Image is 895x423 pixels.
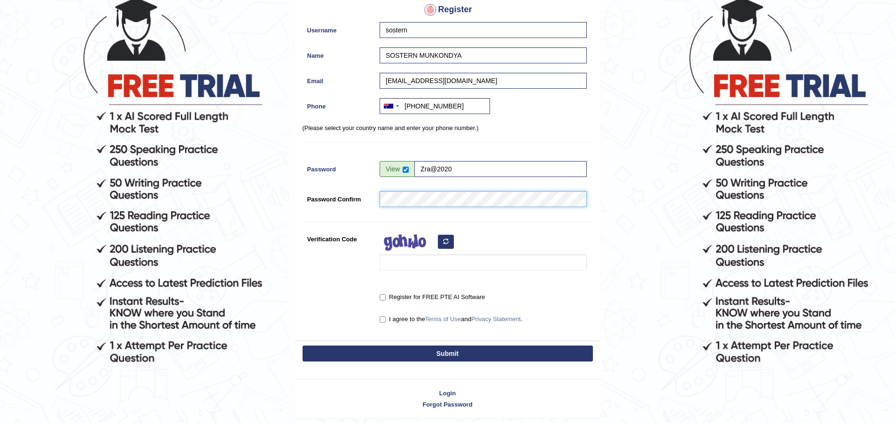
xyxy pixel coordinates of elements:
[380,292,485,302] label: Register for FREE PTE AI Software
[303,346,593,361] button: Submit
[303,231,375,244] label: Verification Code
[303,123,593,132] p: (Please select your country name and enter your phone number.)
[380,99,402,114] div: Australia: +61
[303,73,375,85] label: Email
[380,315,522,324] label: I agree to the and .
[403,167,409,173] input: Show/Hide Password
[303,47,375,60] label: Name
[296,389,600,398] a: Login
[303,191,375,204] label: Password Confirm
[425,315,461,323] a: Terms of Use
[303,161,375,174] label: Password
[303,22,375,35] label: Username
[471,315,521,323] a: Privacy Statement
[380,98,490,114] input: +61 412 345 678
[296,400,600,409] a: Forgot Password
[303,98,375,111] label: Phone
[303,2,593,17] h4: Register
[380,294,386,300] input: Register for FREE PTE AI Software
[380,316,386,323] input: I agree to theTerms of UseandPrivacy Statement.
